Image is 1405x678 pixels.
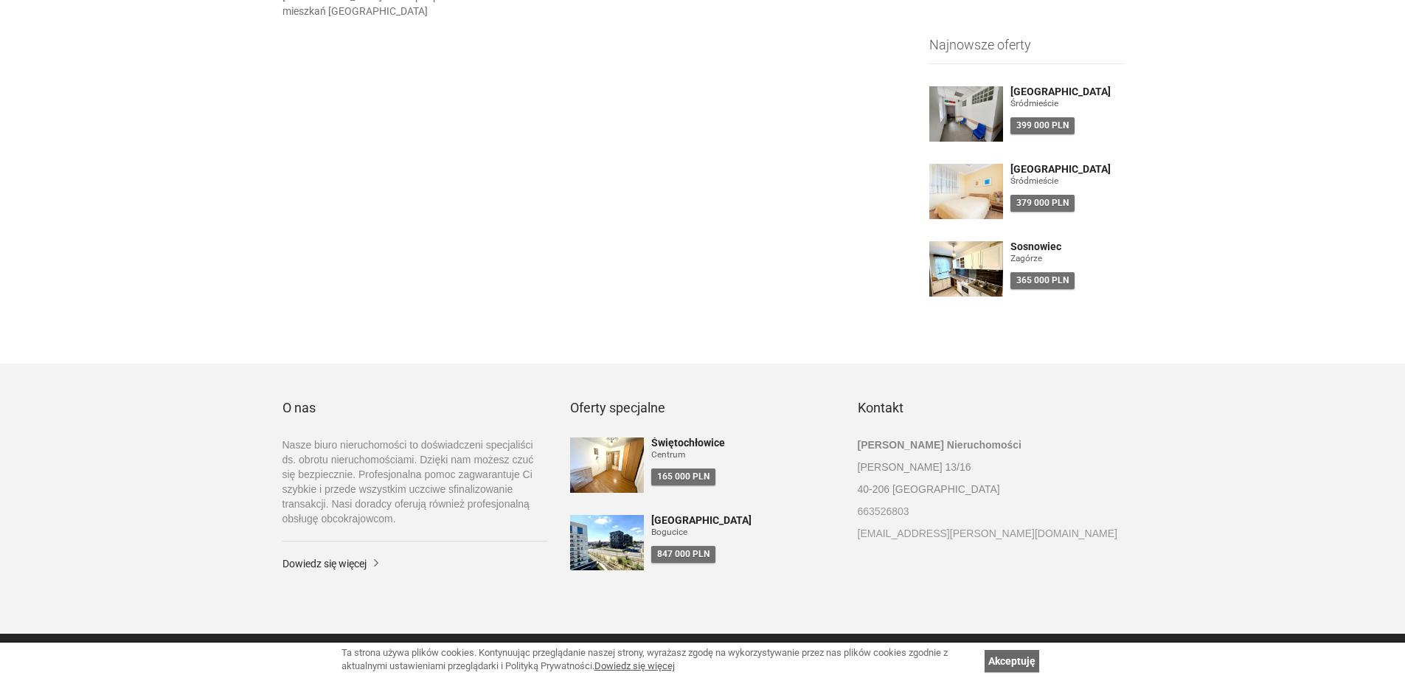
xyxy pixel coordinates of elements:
[341,646,977,674] div: Ta strona używa plików cookies. Kontynuując przeglądanie naszej strony, wyrażasz zgodę na wykorzy...
[651,437,836,449] a: Świętochłowice
[1010,195,1075,212] div: 379 000 PLN
[1010,86,1123,97] a: [GEOGRAPHIC_DATA]
[1010,117,1075,134] div: 399 000 PLN
[858,439,1021,451] strong: [PERSON_NAME] Nieruchomości
[651,546,715,563] div: 847 000 PLN
[985,650,1039,672] a: Akceptuję
[1010,252,1123,265] figure: Zagórze
[858,460,1123,474] p: [PERSON_NAME] 13/16
[858,504,1123,519] a: 663526803
[651,449,836,461] figure: Centrum
[594,660,675,671] a: Dowiedz się więcej
[858,401,1123,415] h3: Kontakt
[929,38,1123,64] h3: Najnowsze oferty
[858,482,1123,497] p: 40-206 [GEOGRAPHIC_DATA]
[651,526,836,539] figure: Bogucice
[570,401,836,415] h3: Oferty specjalne
[282,401,548,415] h3: O nas
[1010,241,1123,252] a: Sosnowiec
[1010,175,1123,187] figure: Śródmieście
[282,556,548,571] a: Dowiedz się więcej
[282,437,548,526] p: Nasze biuro nieruchomości to doświadczeni specjaliści ds. obrotu nieruchomościami. Dzięki nam moż...
[651,468,715,485] div: 165 000 PLN
[1010,272,1075,289] div: 365 000 PLN
[858,526,1123,541] a: [EMAIL_ADDRESS][PERSON_NAME][DOMAIN_NAME]
[1010,164,1123,175] a: [GEOGRAPHIC_DATA]
[651,515,836,526] a: [GEOGRAPHIC_DATA]
[1010,97,1123,110] figure: Śródmieście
